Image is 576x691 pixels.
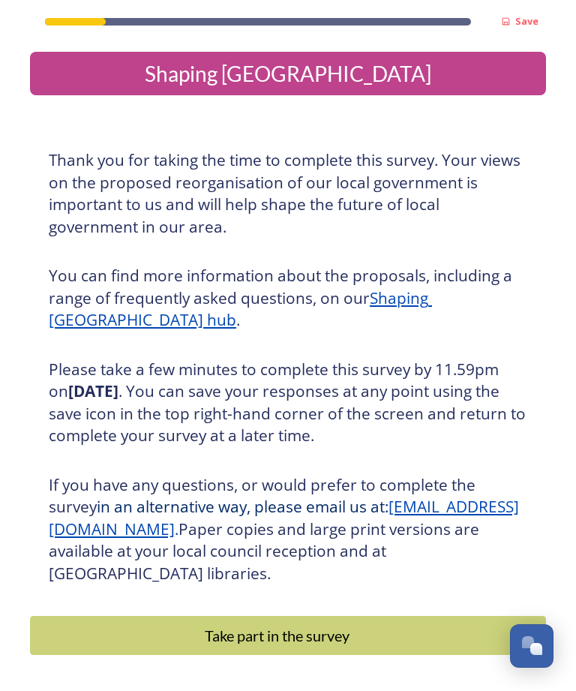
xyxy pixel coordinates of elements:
a: Shaping [GEOGRAPHIC_DATA] hub [49,288,432,332]
div: Shaping [GEOGRAPHIC_DATA] [36,59,540,90]
strong: [DATE] [68,381,118,402]
h3: Please take a few minutes to complete this survey by 11.59pm on . You can save your responses at ... [49,359,527,448]
span: . [175,519,178,540]
span: in an alternative way, please email us at: [97,497,388,518]
div: Take part in the survey [38,625,516,647]
button: Continue [30,617,546,656]
button: Open Chat [510,625,553,668]
strong: Save [515,15,538,29]
h3: You can find more information about the proposals, including a range of frequently asked question... [49,266,527,332]
h3: If you have any questions, or would prefer to complete the survey Paper copies and large print ve... [49,475,527,586]
h3: Thank you for taking the time to complete this survey. Your views on the proposed reorganisation ... [49,150,527,239]
a: [EMAIL_ADDRESS][DOMAIN_NAME] [49,497,519,540]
